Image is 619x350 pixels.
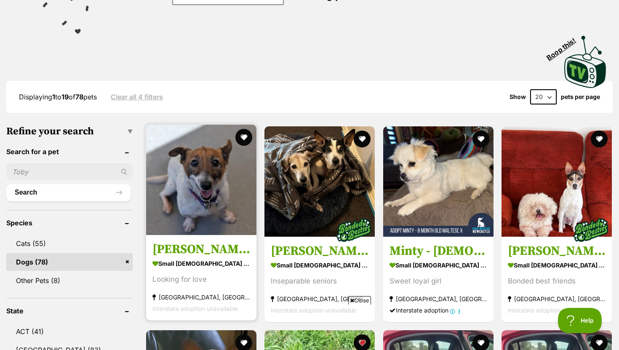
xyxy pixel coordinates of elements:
strong: [GEOGRAPHIC_DATA], [GEOGRAPHIC_DATA] [390,293,487,305]
button: favourite [235,129,252,146]
button: favourite [591,131,608,147]
header: State [6,307,133,315]
a: ACT (41) [6,323,133,340]
img: bonded besties [570,209,612,251]
a: [PERSON_NAME] and [PERSON_NAME] small [DEMOGRAPHIC_DATA] Dog Bonded best friends [GEOGRAPHIC_DATA... [502,237,612,322]
strong: small [DEMOGRAPHIC_DATA] Dog [152,257,250,270]
span: Interstate adoption unavailable [152,305,238,312]
span: Close [348,296,371,305]
button: favourite [472,131,489,147]
img: Barcia - Fox Terrier Dog [146,125,256,235]
h3: [PERSON_NAME] [152,241,250,257]
div: Sweet loyal girl [390,275,487,287]
h3: Refine your search [6,126,133,137]
img: Ruby and Vincent Silvanus - Fox Terrier (Miniature) Dog [264,126,375,237]
label: pets per page [561,94,600,100]
strong: small [DEMOGRAPHIC_DATA] Dog [390,259,487,271]
a: [PERSON_NAME] and [PERSON_NAME] small [DEMOGRAPHIC_DATA] Dog Inseparable seniors [GEOGRAPHIC_DATA... [264,237,375,322]
img: bonded besties [333,209,375,251]
strong: small [DEMOGRAPHIC_DATA] Dog [271,259,368,271]
iframe: Help Scout Beacon - Open [558,308,602,333]
strong: [GEOGRAPHIC_DATA], [GEOGRAPHIC_DATA] [508,293,606,305]
img: PetRescue TV logo [564,36,606,88]
span: Interstate adoption unavailable [508,307,593,314]
a: Clear all 4 filters [111,93,163,101]
strong: 78 [75,93,83,101]
div: Bonded best friends [508,275,606,287]
span: Displaying to of pets [19,93,97,101]
header: Species [6,219,133,227]
strong: small [DEMOGRAPHIC_DATA] Dog [508,259,606,271]
button: favourite [354,131,371,147]
a: Cats (55) [6,235,133,252]
div: Inseparable seniors [271,275,368,287]
a: [PERSON_NAME] small [DEMOGRAPHIC_DATA] Dog Looking for love [GEOGRAPHIC_DATA], [GEOGRAPHIC_DATA] ... [146,235,256,321]
h3: [PERSON_NAME] and [PERSON_NAME] [271,243,368,259]
button: Search [6,184,131,201]
strong: [GEOGRAPHIC_DATA], [GEOGRAPHIC_DATA] [152,291,250,303]
span: Show [510,94,526,100]
strong: 1 [52,93,55,101]
header: Search for a pet [6,148,133,155]
input: Toby [6,164,133,180]
a: Minty - [DEMOGRAPHIC_DATA] Maltese X small [DEMOGRAPHIC_DATA] Dog Sweet loyal girl [GEOGRAPHIC_DA... [383,237,494,322]
img: Minty - 8 Month Old Maltese X - Maltese x Shih Tzu x Pomeranian Dog [383,126,494,237]
iframe: Advertisement [156,308,463,346]
h3: [PERSON_NAME] and [PERSON_NAME] [508,243,606,259]
strong: 19 [61,93,69,101]
a: Dogs (78) [6,253,133,271]
a: Other Pets (8) [6,272,133,289]
strong: [GEOGRAPHIC_DATA], [GEOGRAPHIC_DATA] [271,293,368,305]
img: Oscar and Tilly Tamblyn - Tenterfield Terrier Dog [502,126,612,237]
div: Interstate adoption [390,305,487,316]
a: Boop this! [564,28,606,90]
span: Boop this! [545,31,584,61]
div: Looking for love [152,274,250,285]
h3: Minty - [DEMOGRAPHIC_DATA] Maltese X [390,243,487,259]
